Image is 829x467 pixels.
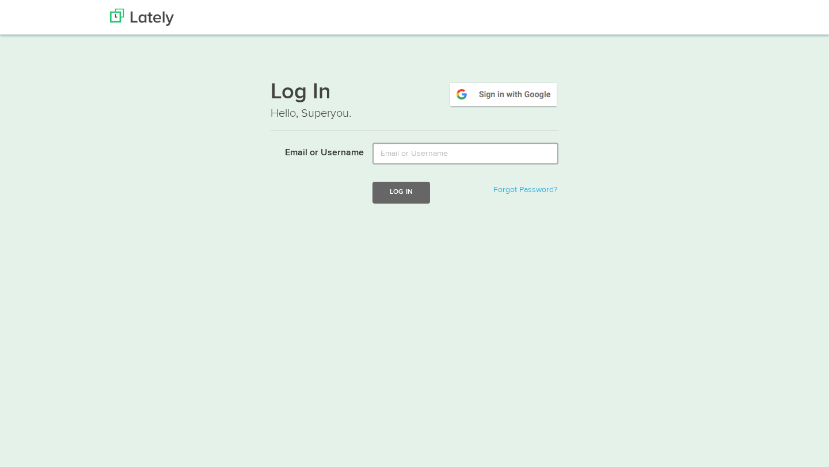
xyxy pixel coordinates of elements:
[448,81,558,108] img: google-signin.png
[372,182,430,203] button: Log In
[271,105,558,122] p: Hello, Superyou.
[110,9,174,26] img: Lately
[262,143,364,160] label: Email or Username
[372,143,558,164] input: Email or Username
[271,81,558,105] h1: Log In
[493,186,557,194] a: Forgot Password?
